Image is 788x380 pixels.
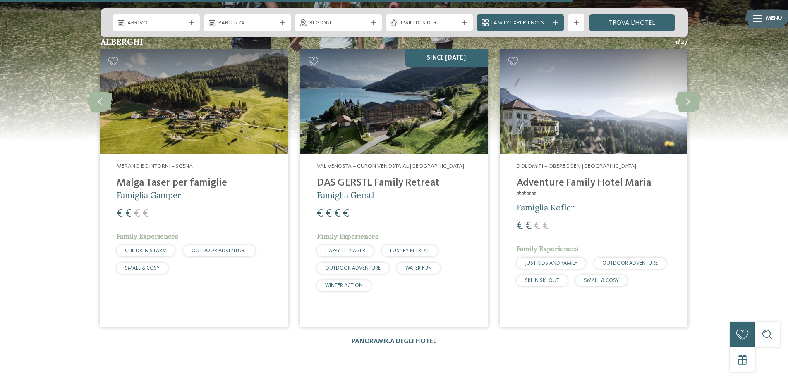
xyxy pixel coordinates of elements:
[317,208,323,219] span: €
[125,265,160,271] span: SMALL & COSY
[101,36,143,47] span: Alberghi
[543,221,549,232] span: €
[117,232,178,240] span: Family Experiences
[500,49,687,154] img: Adventure Family Hotel Maria ****
[325,248,365,253] span: HAPPY TEENAGER
[517,202,575,213] span: Famiglia Kofler
[400,19,458,27] span: I miei desideri
[117,190,181,200] span: Famiglia Gamper
[117,177,271,189] h4: Malga Taser per famiglie
[309,19,367,27] span: Regione
[500,49,687,327] a: La nostra filosofia: tutto il meglio per i bimbi! Dolomiti – Obereggen-[GEOGRAPHIC_DATA] Adventur...
[317,232,378,240] span: Family Experiences
[602,261,658,266] span: OUTDOOR ADVENTURE
[125,208,132,219] span: €
[589,14,675,31] a: trova l’hotel
[325,283,363,288] span: WINTER ACTION
[127,19,185,27] span: Arrivo
[525,261,577,266] span: JUST KIDS AND FAMILY
[517,177,671,202] h4: Adventure Family Hotel Maria ****
[390,248,429,253] span: LUXURY RETREAT
[192,248,247,253] span: OUTDOOR ADVENTURE
[300,49,488,327] a: La nostra filosofia: tutto il meglio per i bimbi! SINCE [DATE] Val Venosta – Curon Venosta al [GE...
[680,38,688,47] span: 27
[517,221,523,232] span: €
[218,19,276,27] span: Partenza
[100,49,287,327] a: La nostra filosofia: tutto il meglio per i bimbi! Merano e dintorni – Scena Malga Taser per famig...
[405,265,432,271] span: WATER FUN
[584,278,619,283] span: SMALL & COSY
[343,208,349,219] span: €
[525,221,532,232] span: €
[517,163,636,169] span: Dolomiti – Obereggen-[GEOGRAPHIC_DATA]
[334,208,340,219] span: €
[326,208,332,219] span: €
[325,265,381,271] span: OUTDOOR ADVENTURE
[100,49,287,154] img: La nostra filosofia: tutto il meglio per i bimbi!
[300,49,488,154] img: La nostra filosofia: tutto il meglio per i bimbi!
[117,208,123,219] span: €
[491,19,549,27] span: Family Experiences
[675,38,678,47] span: 1
[134,208,140,219] span: €
[678,38,680,47] span: /
[525,278,559,283] span: SKI-IN SKI-OUT
[517,244,578,253] span: Family Experiences
[317,177,471,189] h4: DAS GERSTL Family Retreat
[117,163,193,169] span: Merano e dintorni – Scena
[534,221,540,232] span: €
[317,163,464,169] span: Val Venosta – Curon Venosta al [GEOGRAPHIC_DATA]
[352,338,436,345] a: Panoramica degli hotel
[125,248,167,253] span: CHILDREN’S FARM
[143,208,149,219] span: €
[317,190,374,200] span: Famiglia Gerstl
